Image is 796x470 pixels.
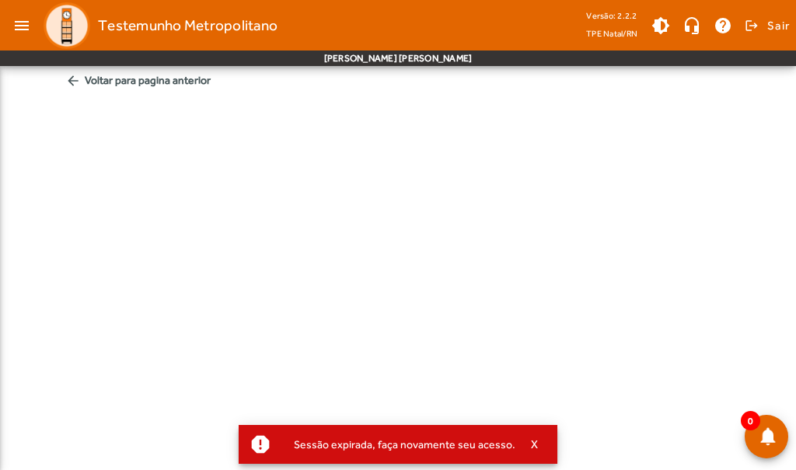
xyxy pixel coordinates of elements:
[531,437,539,451] span: X
[586,26,637,41] span: TPE Natal/RN
[742,14,790,37] button: Sair
[249,433,272,456] mat-icon: report
[98,13,278,38] span: Testemunho Metropolitano
[586,6,637,26] div: Versão: 2.2.2
[741,411,760,430] span: 0
[37,2,278,49] a: Testemunho Metropolitano
[44,2,90,49] img: Logo TPE
[515,437,554,451] button: X
[767,13,790,38] span: Sair
[65,73,81,89] mat-icon: arrow_back
[6,10,37,41] mat-icon: menu
[281,433,515,455] div: Sessão expirada, faça novamente seu acesso.
[59,66,784,95] span: Voltar para pagina anterior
